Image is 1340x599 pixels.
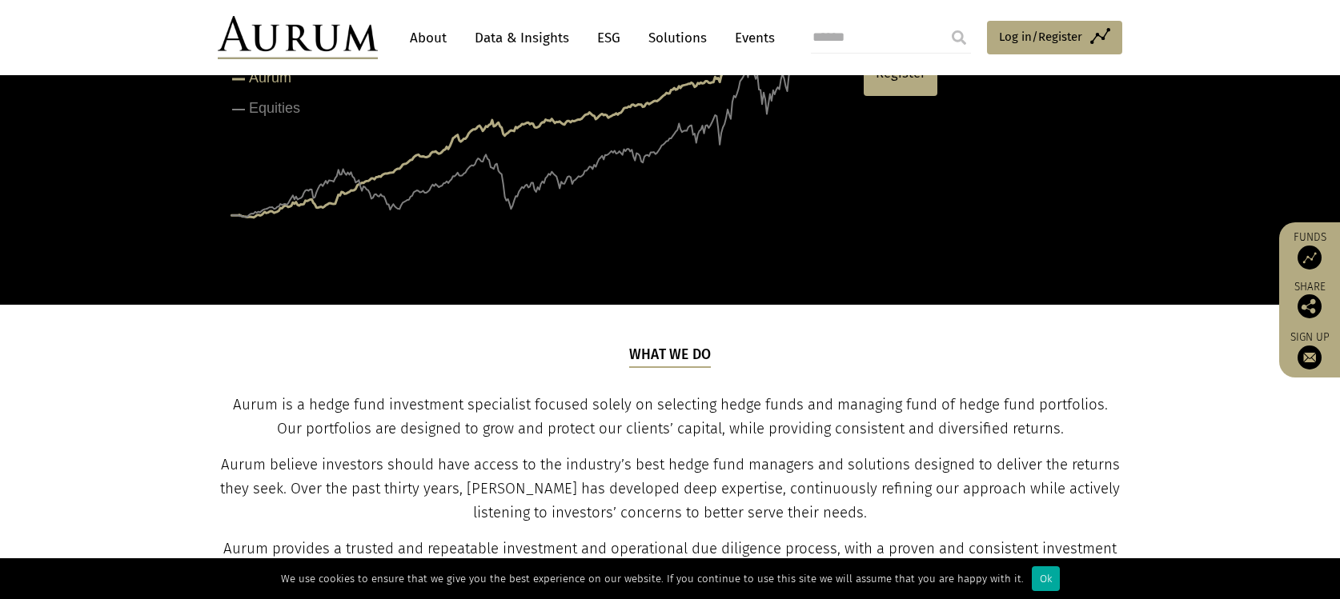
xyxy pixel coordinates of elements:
a: Sign up [1287,330,1332,369]
tspan: Aurum [249,70,291,86]
img: Sign up to our newsletter [1298,345,1322,369]
a: Events [727,23,775,53]
span: Aurum is a hedge fund investment specialist focused solely on selecting hedge funds and managing ... [233,396,1108,437]
a: Funds [1287,230,1332,270]
input: Submit [943,22,975,54]
div: Share [1287,282,1332,318]
img: Share this post [1298,294,1322,318]
a: Solutions [640,23,715,53]
div: Ok [1032,566,1060,591]
a: Log in/Register [987,21,1122,54]
h5: What we do [629,345,712,367]
tspan: Equities [249,100,300,116]
a: Data & Insights [467,23,577,53]
a: About [402,23,455,53]
span: Aurum believe investors should have access to the industry’s best hedge fund managers and solutio... [220,456,1120,521]
span: Aurum provides a trusted and repeatable investment and operational due diligence process, with a ... [223,540,1117,581]
a: ESG [589,23,628,53]
img: Access Funds [1298,246,1322,270]
span: Log in/Register [999,27,1082,46]
img: Aurum [218,16,378,59]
